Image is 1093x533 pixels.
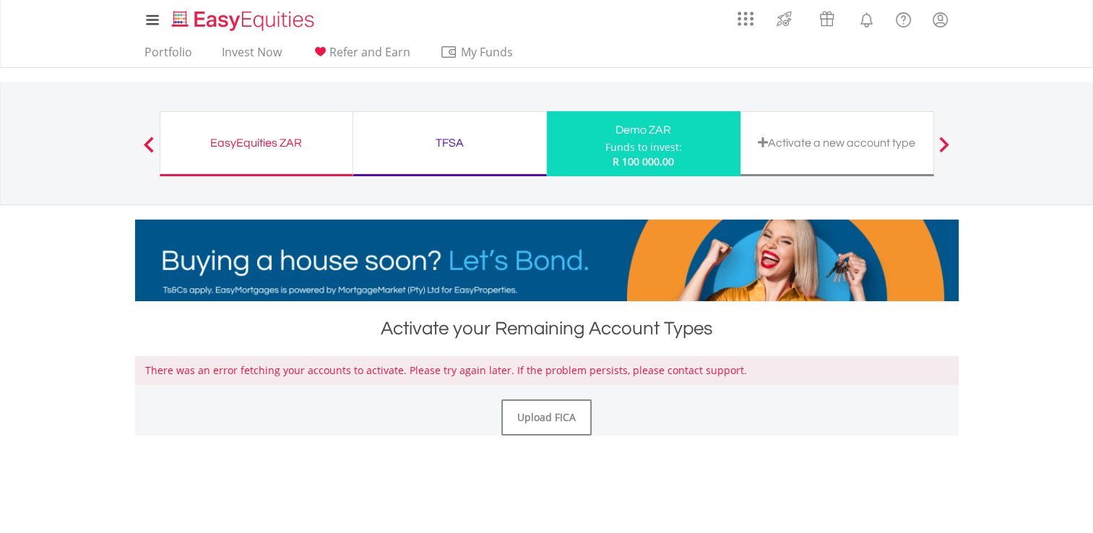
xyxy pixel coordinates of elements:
div: TFSA [362,133,537,153]
span: R 100 000.00 [613,155,674,168]
a: My Profile [922,4,959,35]
a: Invest Now [216,45,288,67]
img: EasyEquities_Logo.png [169,9,320,32]
a: Home page [166,4,320,32]
a: Upload FICA [501,399,592,435]
div: There was an error fetching your accounts to activate. Please try again later. If the problem per... [135,356,959,385]
img: thrive-v2.svg [772,7,796,30]
span: My Funds [440,43,535,61]
a: FAQ's and Support [885,4,922,32]
div: EasyEquities ZAR [169,133,344,153]
a: Notifications [848,4,885,32]
div: Demo ZAR [556,120,732,140]
a: Vouchers [805,4,848,30]
img: EasyMortage Promotion Banner [135,220,959,301]
img: vouchers-v2.svg [815,7,839,30]
img: grid-menu-icon.svg [738,11,753,27]
div: Activate your Remaining Account Types [135,316,959,342]
span: Refer and Earn [329,44,410,60]
a: AppsGrid [728,4,763,27]
div: Activate a new account type [749,133,925,153]
a: Portfolio [139,45,198,67]
div: Funds to invest: [605,140,682,155]
a: Refer and Earn [306,45,416,67]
